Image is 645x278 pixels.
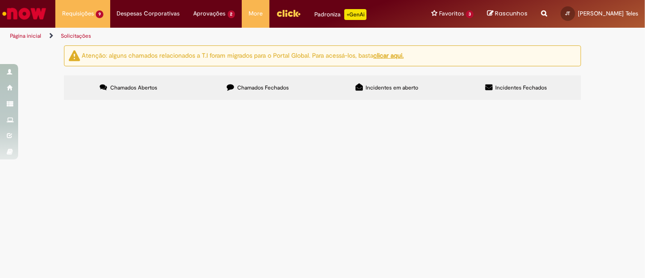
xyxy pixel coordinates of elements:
[61,32,91,40] a: Solicitações
[276,6,301,20] img: click_logo_yellow_360x200.png
[496,84,547,91] span: Incidentes Fechados
[62,9,94,18] span: Requisições
[566,10,571,16] span: JT
[96,10,103,18] span: 9
[10,32,41,40] a: Página inicial
[439,9,464,18] span: Favoritos
[249,9,263,18] span: More
[344,9,366,20] p: +GenAi
[314,9,366,20] div: Padroniza
[373,51,404,60] a: clicar aqui.
[110,84,157,91] span: Chamados Abertos
[1,5,48,23] img: ServiceNow
[237,84,289,91] span: Chamados Fechados
[82,51,404,60] ng-bind-html: Atenção: alguns chamados relacionados a T.I foram migrados para o Portal Global. Para acessá-los,...
[194,9,226,18] span: Aprovações
[7,28,423,45] ul: Trilhas de página
[487,10,528,18] a: Rascunhos
[117,9,180,18] span: Despesas Corporativas
[578,10,638,17] span: [PERSON_NAME] Teles
[466,10,474,18] span: 3
[495,9,528,18] span: Rascunhos
[228,10,235,18] span: 2
[366,84,419,91] span: Incidentes em aberto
